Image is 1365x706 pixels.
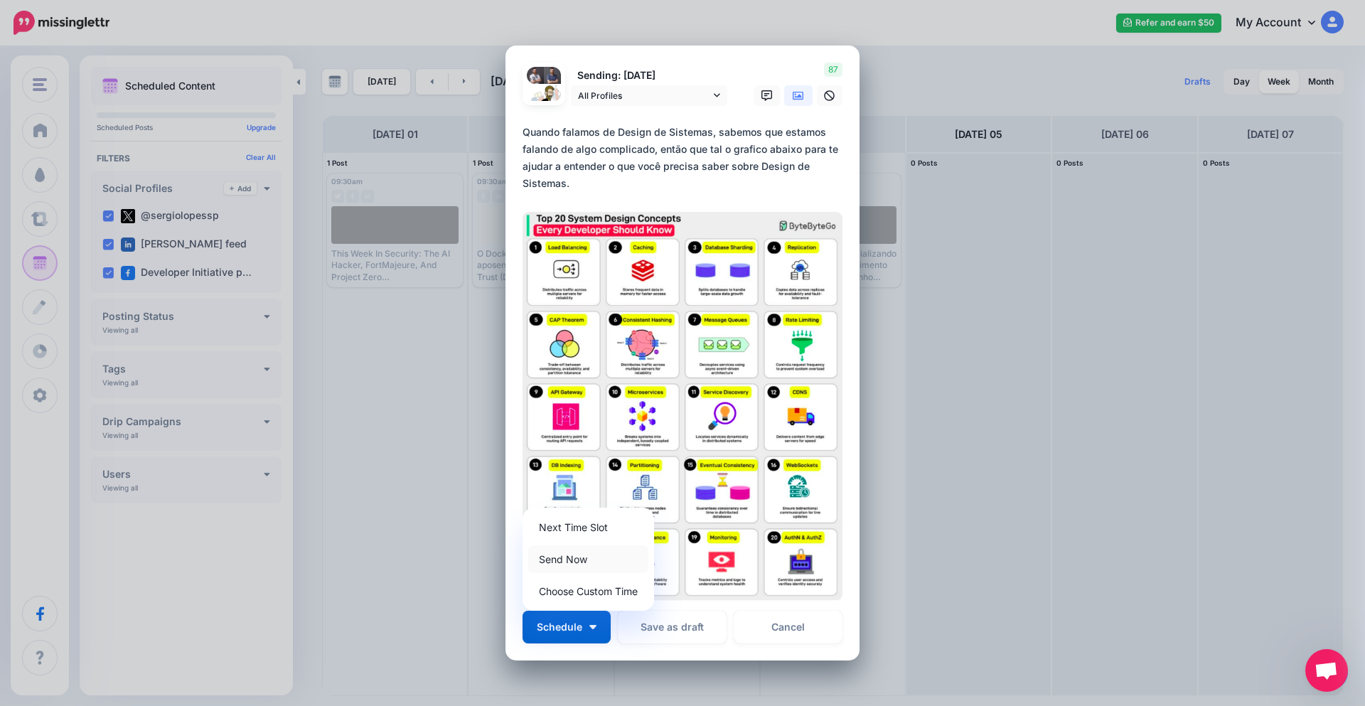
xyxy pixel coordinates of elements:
div: Schedule [523,508,654,611]
a: Send Now [528,545,648,573]
button: Save as draft [618,611,727,643]
button: Schedule [523,611,611,643]
img: 1745356928895-67863.png [527,67,544,84]
a: All Profiles [571,85,727,106]
img: QppGEvPG-82148.jpg [527,84,561,118]
span: All Profiles [578,88,710,103]
img: OXRKLH2DSC3WRZ39AJZNWYV5GKAKPL6X.png [523,212,842,601]
a: Choose Custom Time [528,577,648,605]
img: 404938064_7577128425634114_8114752557348925942_n-bsa142071.jpg [544,67,561,84]
div: Quando falamos de Design de Sistemas, sabemos que estamos falando de algo complicado, então que t... [523,124,850,192]
span: Schedule [537,622,582,632]
a: Cancel [734,611,842,643]
p: Sending: [DATE] [571,68,727,84]
span: 87 [824,63,842,77]
img: arrow-down-white.png [589,625,596,629]
a: Next Time Slot [528,513,648,541]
